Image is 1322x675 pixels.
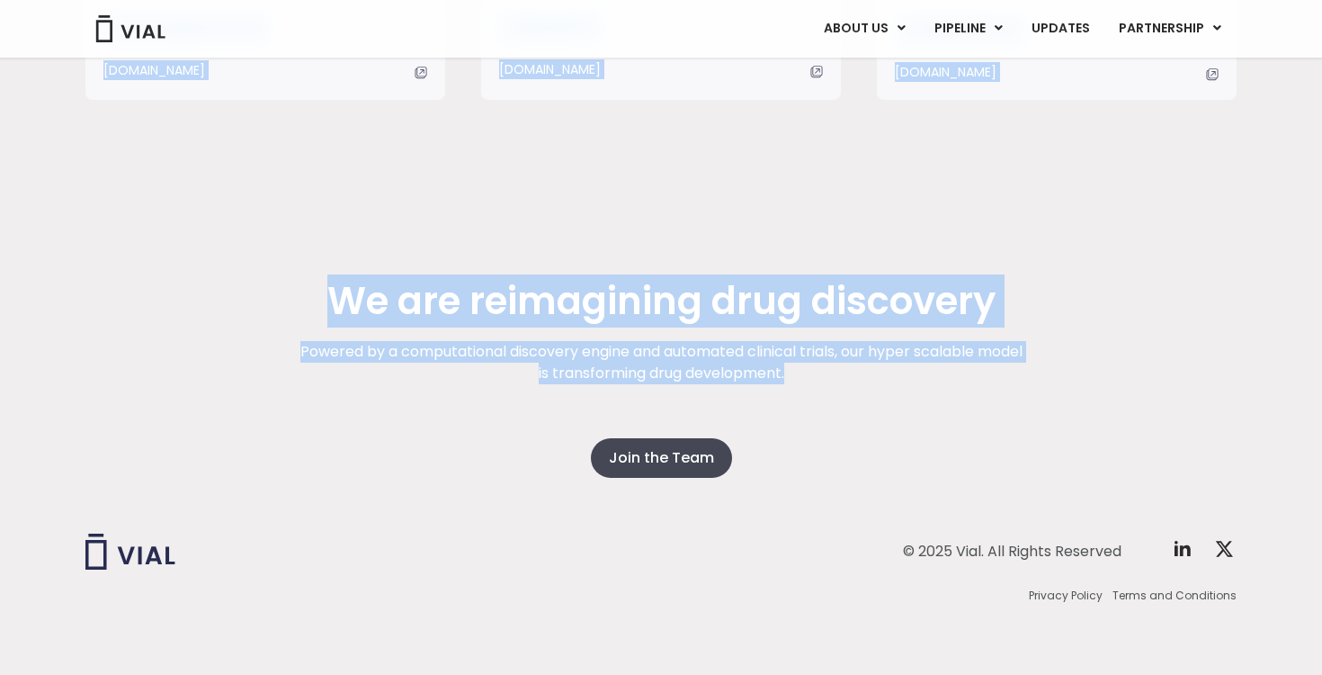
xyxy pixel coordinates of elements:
a: [DOMAIN_NAME] [895,62,1219,82]
span: [DOMAIN_NAME] [103,60,205,80]
span: [DOMAIN_NAME] [499,59,601,79]
span: Join the Team [609,447,714,469]
a: Terms and Conditions [1112,588,1237,604]
h2: We are reimagining drug discovery [298,280,1025,323]
a: Join the Team [591,438,732,478]
span: [DOMAIN_NAME] [895,62,996,82]
a: [DOMAIN_NAME] [499,59,823,79]
a: ABOUT USMenu Toggle [809,13,919,44]
div: © 2025 Vial. All Rights Reserved [903,542,1121,562]
a: PIPELINEMenu Toggle [920,13,1016,44]
img: Vial logo wih "Vial" spelled out [85,534,175,570]
a: [DOMAIN_NAME] [103,60,427,80]
a: UPDATES [1017,13,1103,44]
a: PARTNERSHIPMenu Toggle [1104,13,1236,44]
p: Powered by a computational discovery engine and automated clinical trials, our hyper scalable mod... [298,341,1025,384]
a: Privacy Policy [1029,588,1103,604]
img: Vial Logo [94,15,166,42]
